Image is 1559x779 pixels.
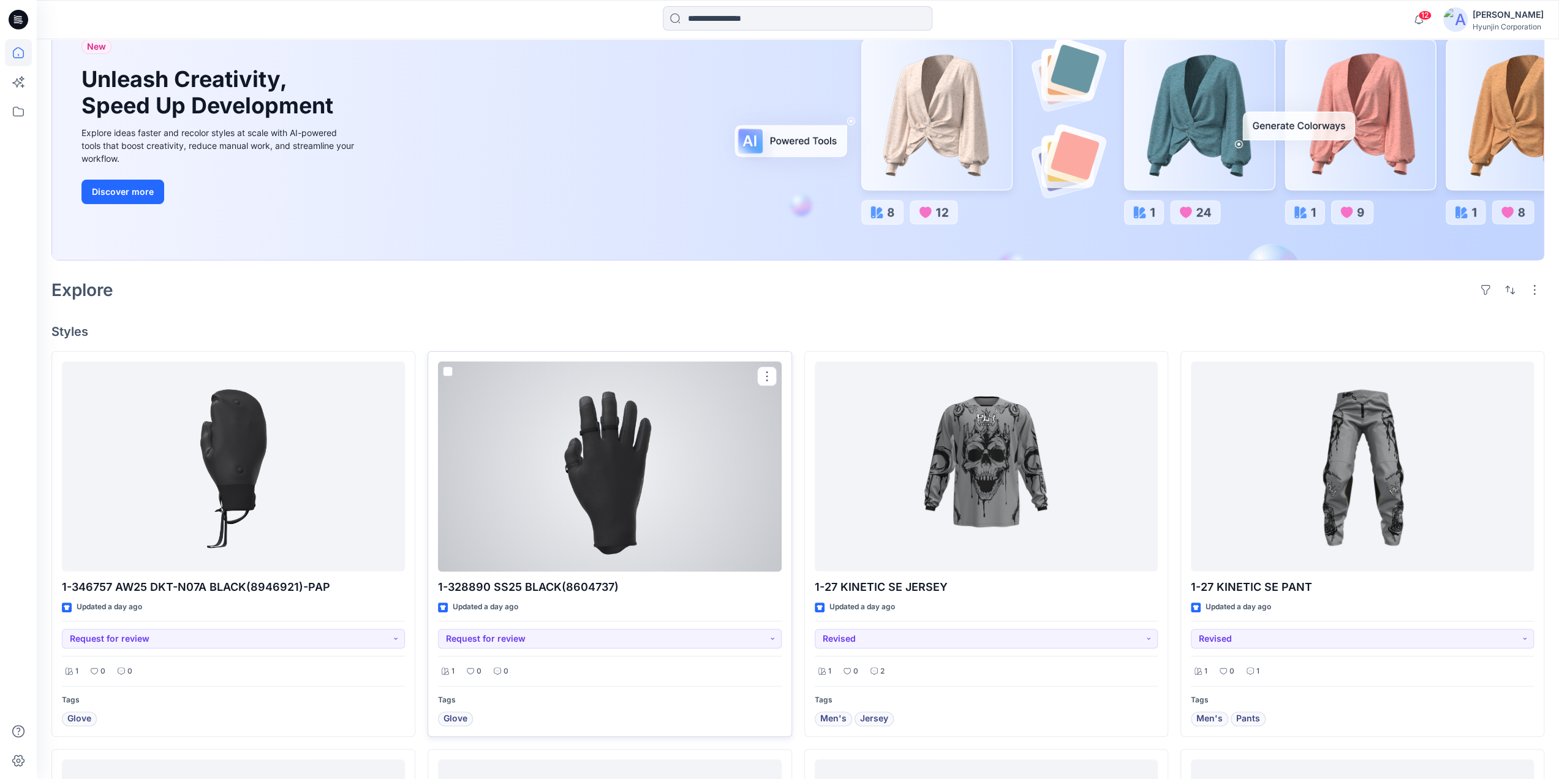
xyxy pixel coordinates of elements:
[1204,665,1207,678] p: 1
[62,579,405,596] p: 1-346757 AW25 DKT-N07A BLACK(8946921)-PAP
[453,601,518,614] p: Updated a day ago
[87,39,106,54] span: New
[100,665,105,678] p: 0
[1473,7,1544,22] div: [PERSON_NAME]
[62,362,405,572] a: 1-346757 AW25 DKT-N07A BLACK(8946921)-PAP
[1256,665,1259,678] p: 1
[1191,579,1534,596] p: 1-27 KINETIC SE PANT
[451,665,455,678] p: 1
[820,712,847,726] span: Men's
[438,579,781,596] p: 1-328890 SS25 BLACK(8604737)
[860,712,888,726] span: Jersey
[1473,22,1544,31] div: Hyunjin Corporation
[81,126,357,165] div: Explore ideas faster and recolor styles at scale with AI-powered tools that boost creativity, red...
[438,362,781,572] a: 1-328890 SS25 BLACK(8604737)
[1229,665,1234,678] p: 0
[829,601,895,614] p: Updated a day ago
[67,712,91,726] span: Glove
[1196,712,1223,726] span: Men's
[81,66,339,119] h1: Unleash Creativity, Speed Up Development
[75,665,78,678] p: 1
[77,601,142,614] p: Updated a day ago
[880,665,885,678] p: 2
[444,712,467,726] span: Glove
[1418,10,1432,20] span: 12
[51,280,113,300] h2: Explore
[1236,712,1260,726] span: Pants
[127,665,132,678] p: 0
[1443,7,1468,32] img: avatar
[504,665,508,678] p: 0
[51,324,1544,339] h4: Styles
[81,180,164,204] button: Discover more
[815,579,1158,596] p: 1-27 KINETIC SE JERSEY
[853,665,858,678] p: 0
[828,665,831,678] p: 1
[438,694,781,707] p: Tags
[815,362,1158,572] a: 1-27 KINETIC SE JERSEY
[81,180,357,204] a: Discover more
[1191,362,1534,572] a: 1-27 KINETIC SE PANT
[62,694,405,707] p: Tags
[815,694,1158,707] p: Tags
[477,665,481,678] p: 0
[1206,601,1271,614] p: Updated a day ago
[1191,694,1534,707] p: Tags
